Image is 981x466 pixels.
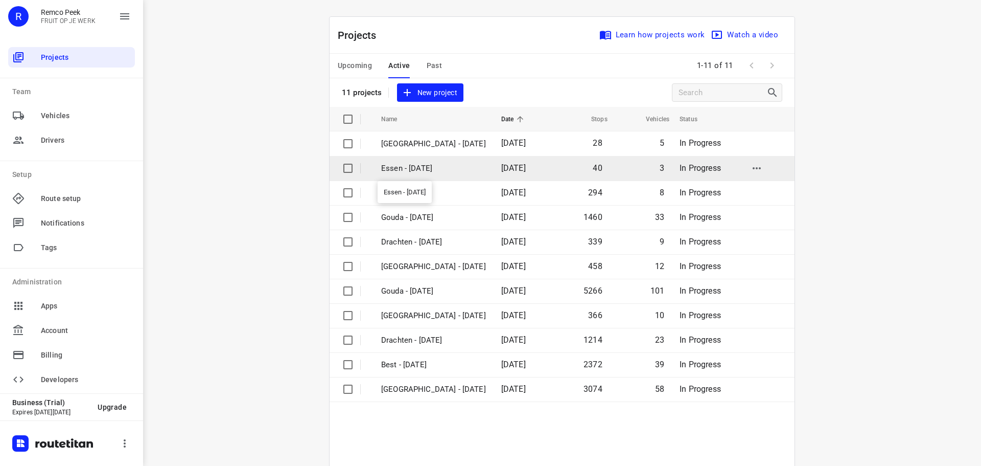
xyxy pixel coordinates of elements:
p: Remco Peek [41,8,96,16]
span: 28 [593,138,602,148]
span: 294 [588,188,602,197]
div: Apps [8,296,135,316]
p: Expires [DATE][DATE] [12,409,89,416]
span: Projects [41,52,131,63]
span: Date [501,113,527,125]
span: 5266 [583,286,602,296]
button: New project [397,83,463,102]
div: Vehicles [8,105,135,126]
span: [DATE] [501,261,526,271]
span: In Progress [680,384,721,394]
div: Search [766,86,782,99]
span: Stops [578,113,608,125]
div: Drivers [8,130,135,150]
span: 58 [655,384,664,394]
span: 1460 [583,212,602,222]
span: Tags [41,242,131,253]
span: Route setup [41,193,131,204]
span: [DATE] [501,335,526,345]
span: 366 [588,310,602,320]
span: Developers [41,374,131,385]
p: Projects [338,28,385,43]
span: Status [680,113,711,125]
p: FRUIT OP JE WERK [41,17,96,25]
p: Drachten - Tuesday [381,236,486,248]
span: 10 [655,310,664,320]
span: 8 [660,188,664,197]
span: 101 [650,286,665,296]
span: [DATE] [501,360,526,369]
span: Active [388,59,410,72]
div: Billing [8,345,135,365]
span: [DATE] [501,188,526,197]
span: 5 [660,138,664,148]
span: Past [427,59,442,72]
span: 458 [588,261,602,271]
p: Business (Trial) [12,398,89,407]
p: Best - Tuesday [381,187,486,199]
div: Notifications [8,213,135,233]
span: [DATE] [501,384,526,394]
p: Administration [12,277,135,287]
span: [DATE] [501,163,526,173]
span: Notifications [41,218,131,229]
span: In Progress [680,212,721,222]
span: Upcoming [338,59,372,72]
span: Vehicles [633,113,669,125]
span: In Progress [680,138,721,148]
span: Drivers [41,135,131,146]
span: 3 [660,163,664,173]
span: In Progress [680,335,721,345]
span: 40 [593,163,602,173]
p: Gouda - Tuesday [381,212,486,224]
span: In Progress [680,261,721,271]
span: [DATE] [501,212,526,222]
span: Previous Page [741,55,762,76]
span: [DATE] [501,286,526,296]
span: 39 [655,360,664,369]
div: Projects [8,47,135,68]
span: In Progress [680,286,721,296]
span: 33 [655,212,664,222]
button: Upgrade [89,398,135,416]
div: R [8,6,29,27]
p: Setup [12,169,135,180]
span: Account [41,325,131,336]
span: Apps [41,301,131,312]
span: In Progress [680,163,721,173]
p: 11 projects [342,88,382,97]
span: [DATE] [501,138,526,148]
span: 1-11 of 11 [693,55,737,77]
input: Search projects [679,85,766,101]
span: In Progress [680,237,721,247]
div: Account [8,320,135,341]
span: In Progress [680,360,721,369]
span: In Progress [680,310,721,320]
span: Billing [41,350,131,361]
span: Upgrade [98,403,127,411]
p: Zwolle - Monday [381,384,486,395]
p: [GEOGRAPHIC_DATA] - [DATE] [381,138,486,150]
span: New project [403,86,457,99]
span: 12 [655,261,664,271]
p: Drachten - Monday [381,335,486,346]
p: Antwerpen - Monday [381,310,486,322]
span: 339 [588,237,602,247]
div: Developers [8,369,135,390]
p: Zwolle - Tuesday [381,261,486,273]
div: Route setup [8,188,135,209]
span: Next Page [762,55,782,76]
span: Vehicles [41,110,131,121]
span: Name [381,113,411,125]
span: [DATE] [501,310,526,320]
span: 1214 [583,335,602,345]
span: [DATE] [501,237,526,247]
span: 2372 [583,360,602,369]
span: 23 [655,335,664,345]
span: In Progress [680,188,721,197]
span: 9 [660,237,664,247]
p: Team [12,86,135,97]
span: 3074 [583,384,602,394]
div: Tags [8,237,135,258]
p: Best - Monday [381,359,486,371]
